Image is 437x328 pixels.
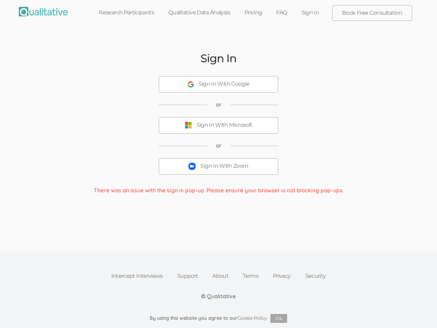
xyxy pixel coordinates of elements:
a: Sign In [294,5,326,20]
img: Sign In With Zoom [188,163,196,170]
a: Privacy [266,269,298,284]
a: Cookie Policy [237,315,267,321]
a: Security [298,269,333,284]
a: Terms [236,269,266,284]
h2: Sign In [200,52,236,64]
button: Ok [270,314,287,323]
span: or [216,101,222,109]
button: Sign In With Google [159,76,278,93]
a: Intercept Interviews [104,269,170,284]
button: Sign In With Microsoft [159,117,278,134]
span: or [216,142,222,150]
img: Sign In With Microsoft [185,122,192,129]
div: There was an issue with the sign in pop-up. Please ensure your browser is not blocking pop-ups. [89,187,349,194]
button: Sign In With Zoom [159,158,278,175]
div: © Qualitative [201,292,236,300]
a: Qualitative Data Analysis [161,5,237,20]
img: Sign In With Google [188,81,194,87]
a: Support [170,269,206,284]
a: Pricing [237,5,269,20]
div: Sign In With Google [199,80,250,88]
a: About [205,269,236,284]
div: By using this website you agree to our [150,314,287,323]
a: FAQ [269,5,294,20]
a: Book Free Consultation [333,5,412,20]
iframe: Chat Widget [403,295,437,328]
img: Qualitative [19,7,68,16]
div: Sign In With Zoom [200,162,248,170]
a: Research Participants [91,5,161,20]
div: Sign In With Microsoft [197,121,253,129]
